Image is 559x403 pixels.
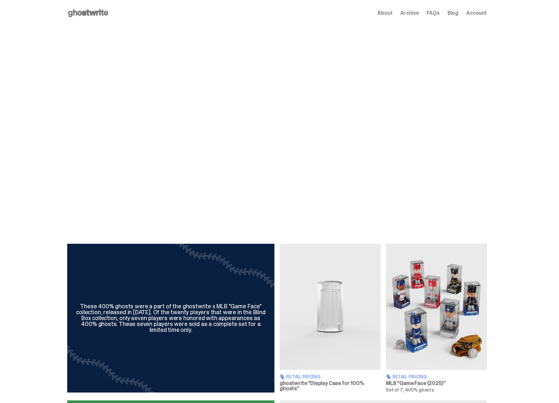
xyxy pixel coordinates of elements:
[427,10,439,16] a: FAQs
[377,10,392,16] a: About
[386,387,434,393] span: Set of 7, 400% ghosts
[392,374,427,379] span: Retail Pricing
[280,381,381,391] h3: ghostwrite “Display Case for 100% ghosts”
[280,244,381,393] a: Display Case for 100% ghosts Retail Pricing
[386,244,487,393] a: Game Face (2025) Retail Pricing
[280,244,381,370] img: Display Case for 100% ghosts
[386,244,487,370] img: Game Face (2025)
[286,374,321,379] span: Retail Pricing
[448,10,458,16] a: Blog
[75,303,267,333] div: These 400% ghosts were a part of the ghostwrite x MLB "Game Face" collection, released in [DATE]....
[466,10,487,16] a: Account
[400,10,419,16] a: Archive
[386,381,487,386] h3: MLB “Game Face (2025)”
